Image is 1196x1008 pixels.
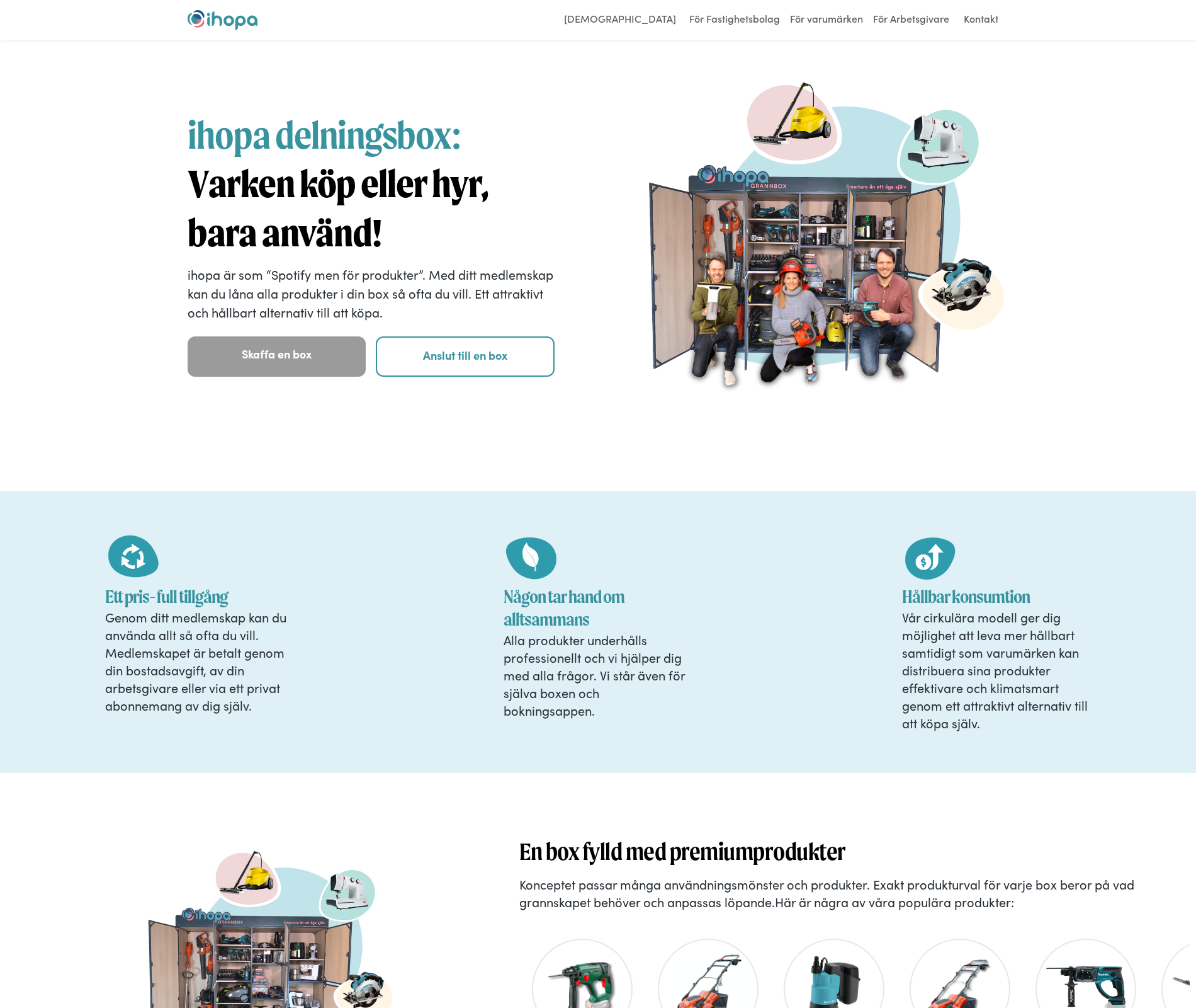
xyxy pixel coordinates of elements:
[902,608,1091,731] p: Vår cirkulära modell ger dig möjlighet att leva mer hållbart samtidigt som varumärken kan distrib...
[504,585,692,631] h1: Någon tar hand om alltsammans
[519,875,1190,910] p: Konceptet passar många användningsmönster och produkter. Exakt produkturval för varje box beror p...
[105,608,294,714] p: Genom ditt medlemskap kan du använda allt så ofta du vill. Medlemskapet är betalt genom din bosta...
[105,585,294,608] h1: Ett pris- full tillgång
[188,10,257,30] a: home
[188,336,366,377] a: Skaffa en box
[188,265,555,321] p: ihopa är som “Spotify men för produkter”. Med ditt medlemskap kan du låna alla produkter i din bo...
[956,10,1006,30] a: Kontakt
[870,10,952,30] a: För Arbetsgivare
[558,10,682,30] a: [DEMOGRAPHIC_DATA]
[188,112,461,157] span: ihopa delningsbox:
[188,161,488,256] strong: Varken köp eller hyr, bara använd!
[376,336,554,377] a: Anslut till en box
[504,631,692,719] p: Alla produkter underhålls professionellt och vi hjälper dig med alla frågor. Vi står även för sjä...
[188,10,257,30] img: ihopa logo
[902,585,1091,608] h1: Hållbar konsumtion
[686,10,783,30] a: För Fastighetsbolag
[787,10,866,30] a: För varumärken
[519,836,1190,868] h3: En box fylld med premiumprodukter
